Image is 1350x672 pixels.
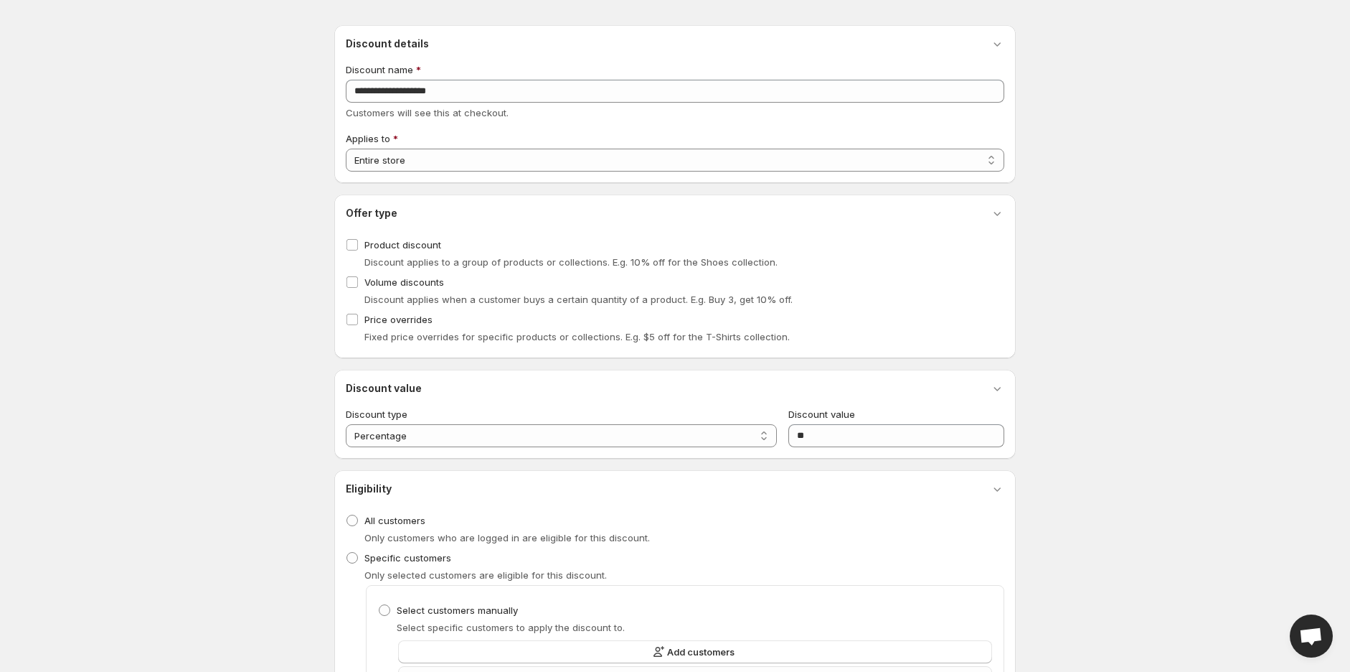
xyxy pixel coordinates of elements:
h3: Discount details [346,37,429,51]
span: Product discount [364,239,441,251]
h3: Offer type [346,206,397,220]
span: All customers [364,515,425,526]
span: Discount name [346,64,413,75]
span: Discount applies when a customer buys a certain quantity of a product. E.g. Buy 3, get 10% off. [364,294,793,305]
span: Only customers who are logged in are eligible for this discount. [364,532,650,543]
a: Open chat [1290,615,1333,658]
span: Price overrides [364,314,433,325]
h3: Eligibility [346,482,392,496]
span: Discount value [788,409,855,420]
button: Add customers [398,640,992,663]
span: Add customers [667,645,735,659]
span: Discount type [346,409,407,420]
h3: Discount value [346,381,422,396]
span: Fixed price overrides for specific products or collections. E.g. $5 off for the T-Shirts collection. [364,331,790,342]
span: Specific customers [364,552,451,564]
span: Select customers manually [397,605,518,616]
span: Select specific customers to apply the discount to. [397,622,625,633]
span: Discount applies to a group of products or collections. E.g. 10% off for the Shoes collection. [364,256,778,268]
span: Only selected customers are eligible for this discount. [364,569,607,581]
span: Volume discounts [364,276,444,288]
span: Customers will see this at checkout. [346,107,509,118]
span: Applies to [346,133,390,144]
